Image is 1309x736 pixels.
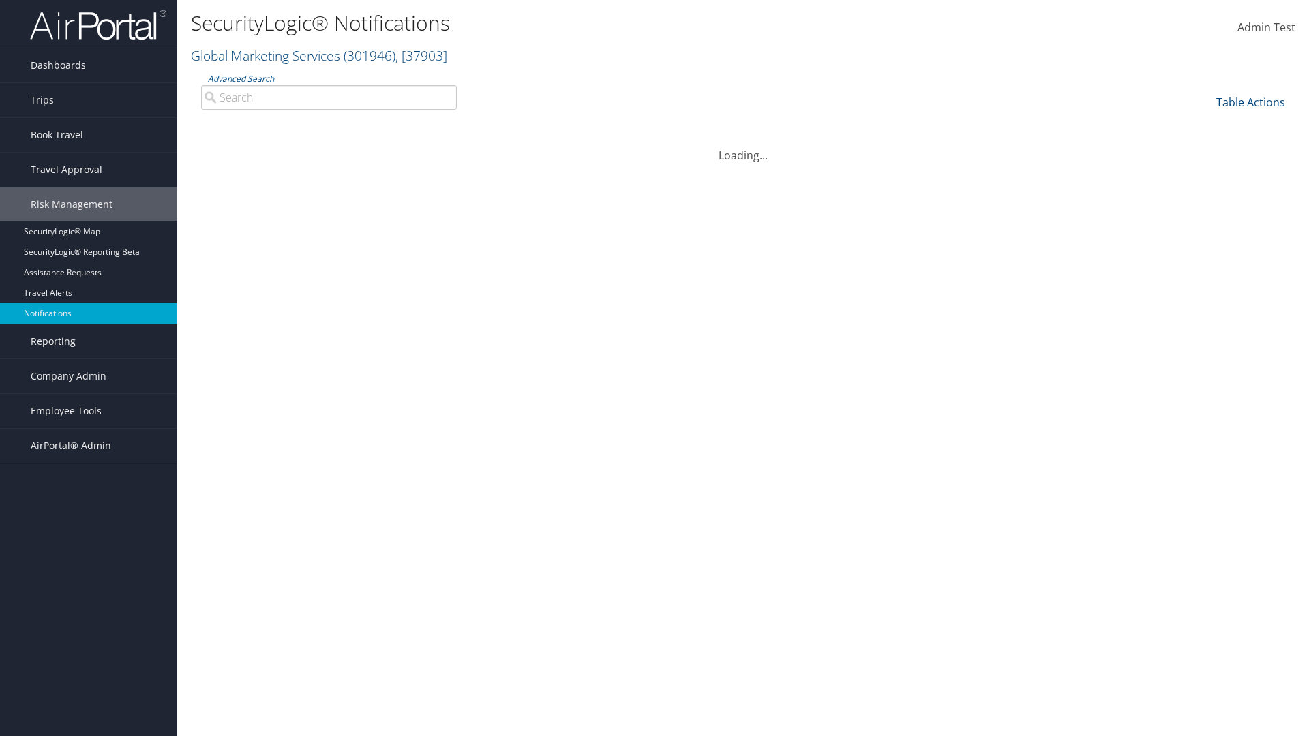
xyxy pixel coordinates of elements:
span: , [ 37903 ] [395,46,447,65]
span: Admin Test [1237,20,1295,35]
a: Admin Test [1237,7,1295,49]
span: Dashboards [31,48,86,82]
a: Global Marketing Services [191,46,447,65]
input: Advanced Search [201,85,457,110]
a: Advanced Search [208,73,274,85]
span: Risk Management [31,187,112,221]
span: Reporting [31,324,76,358]
img: airportal-logo.png [30,9,166,41]
span: Trips [31,83,54,117]
h1: SecurityLogic® Notifications [191,9,927,37]
span: AirPortal® Admin [31,429,111,463]
div: Loading... [191,131,1295,164]
span: Employee Tools [31,394,102,428]
span: Company Admin [31,359,106,393]
span: Book Travel [31,118,83,152]
span: Travel Approval [31,153,102,187]
span: ( 301946 ) [344,46,395,65]
a: Table Actions [1216,95,1285,110]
